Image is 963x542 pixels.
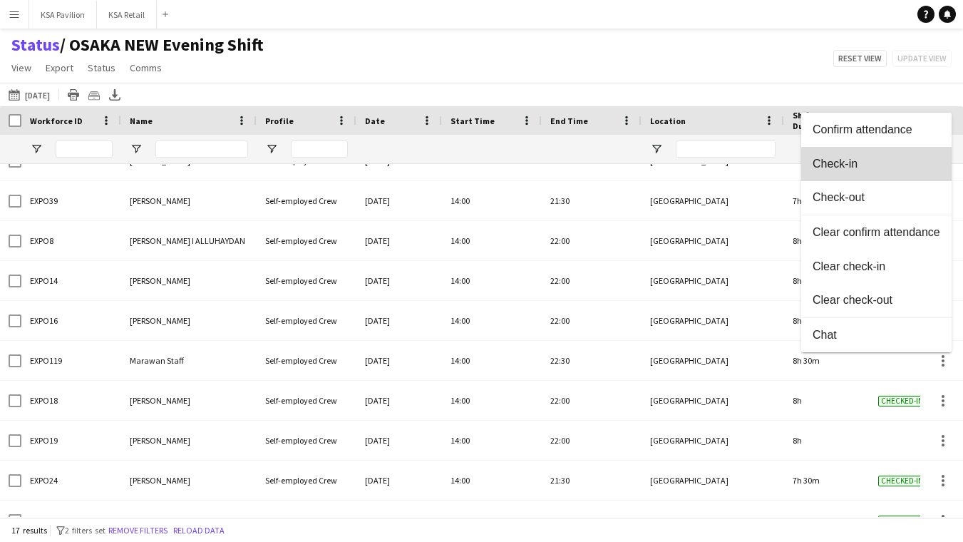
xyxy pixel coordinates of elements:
[813,328,940,341] span: Chat
[813,225,940,238] span: Clear confirm attendance
[801,215,952,250] button: Clear confirm attendance
[801,113,952,147] button: Confirm attendance
[813,260,940,272] span: Clear check-in
[813,191,940,204] span: Check-out
[801,250,952,284] button: Clear check-in
[813,123,940,135] span: Confirm attendance
[813,157,940,170] span: Check-in
[813,294,940,307] span: Clear check-out
[801,318,952,352] button: Chat
[801,181,952,215] button: Check-out
[801,147,952,181] button: Check-in
[801,284,952,318] button: Clear check-out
